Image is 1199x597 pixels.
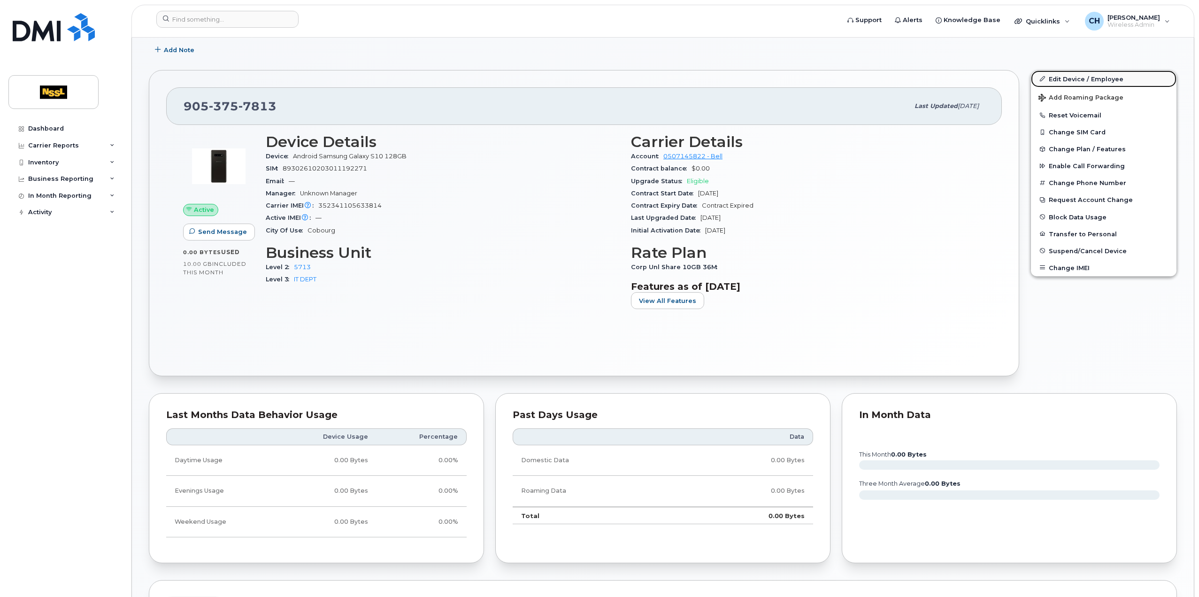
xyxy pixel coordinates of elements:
span: Add Note [164,46,194,54]
span: — [289,178,295,185]
span: Change Plan / Features [1049,146,1126,153]
span: Last updated [915,102,958,109]
a: 0507145822 - Bell [663,153,722,160]
span: Level 3 [266,276,294,283]
a: Support [841,11,888,30]
tspan: 0.00 Bytes [925,480,961,487]
h3: Carrier Details [631,133,985,150]
button: Enable Call Forwarding [1031,157,1176,174]
td: Weekend Usage [166,507,277,537]
td: Daytime Usage [166,445,277,476]
span: Add Roaming Package [1038,94,1123,103]
td: 0.00 Bytes [678,476,813,506]
span: Device [266,153,293,160]
div: In Month Data [859,411,1160,420]
span: Wireless Admin [1107,21,1160,29]
a: Knowledge Base [929,11,1007,30]
span: Initial Activation Date [631,227,705,234]
td: Roaming Data [513,476,678,506]
span: Manager [266,190,300,197]
span: Level 2 [266,264,294,271]
h3: Rate Plan [631,244,985,261]
button: Reset Voicemail [1031,107,1176,124]
span: 89302610203011192271 [283,165,367,172]
td: 0.00 Bytes [678,507,813,525]
span: [DATE] [700,214,721,221]
span: Contract Expiry Date [631,202,702,209]
span: Contract Expired [702,202,753,209]
td: 0.00% [377,445,467,476]
span: Send Message [198,227,247,236]
span: Account [631,153,663,160]
span: Cobourg [307,227,335,234]
button: Change Phone Number [1031,174,1176,191]
button: Suspend/Cancel Device [1031,242,1176,259]
button: Block Data Usage [1031,209,1176,225]
button: Add Note [149,42,202,59]
span: View All Features [639,296,696,305]
text: this month [859,451,927,458]
button: Send Message [183,224,255,240]
button: Change IMEI [1031,259,1176,276]
span: 375 [209,99,238,113]
td: 0.00 Bytes [277,476,377,506]
span: Quicklinks [1026,17,1060,25]
tspan: 0.00 Bytes [891,451,927,458]
span: [PERSON_NAME] [1107,14,1160,21]
div: Quicklinks [1008,12,1076,31]
span: Active [194,205,214,214]
span: [DATE] [698,190,718,197]
th: Percentage [377,428,467,445]
span: Upgrade Status [631,178,687,185]
td: 0.00% [377,507,467,537]
th: Device Usage [277,428,377,445]
text: three month average [859,480,961,487]
span: — [315,214,322,221]
input: Find something... [156,11,299,28]
a: Alerts [888,11,929,30]
td: 0.00 Bytes [678,445,813,476]
tr: Friday from 6:00pm to Monday 8:00am [166,507,467,537]
th: Data [678,428,813,445]
div: Chris Haun [1078,12,1176,31]
span: Support [855,16,882,25]
a: IT DEPT [294,276,316,283]
button: Change SIM Card [1031,124,1176,140]
span: Suspend/Cancel Device [1049,247,1127,254]
h3: Features as of [DATE] [631,281,985,292]
span: 905 [184,99,277,113]
button: Change Plan / Features [1031,140,1176,157]
div: Past Days Usage [513,411,813,420]
span: 10.00 GB [183,261,212,267]
td: Total [513,507,678,525]
tr: Weekdays from 6:00pm to 8:00am [166,476,467,506]
span: used [221,248,240,256]
button: Transfer to Personal [1031,225,1176,242]
span: $0.00 [692,165,710,172]
button: Add Roaming Package [1031,87,1176,107]
span: Unknown Manager [300,190,357,197]
td: 0.00% [377,476,467,506]
td: Evenings Usage [166,476,277,506]
button: Request Account Change [1031,191,1176,208]
span: Enable Call Forwarding [1049,163,1125,170]
h3: Device Details [266,133,620,150]
span: [DATE] [958,102,979,109]
span: Last Upgraded Date [631,214,700,221]
h3: Business Unit [266,244,620,261]
span: Corp Unl Share 10GB 36M [631,264,722,271]
a: Edit Device / Employee [1031,70,1176,87]
span: Contract Start Date [631,190,698,197]
td: 0.00 Bytes [277,507,377,537]
span: Active IMEI [266,214,315,221]
span: Eligible [687,178,709,185]
a: 5713 [294,264,311,271]
div: Last Months Data Behavior Usage [166,411,467,420]
span: Alerts [903,16,922,25]
img: image20231002-3703462-dkhqql.jpeg [191,138,247,194]
td: Domestic Data [513,445,678,476]
span: CH [1089,16,1100,27]
td: 0.00 Bytes [277,445,377,476]
span: 352341105633814 [318,202,382,209]
button: View All Features [631,292,704,309]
